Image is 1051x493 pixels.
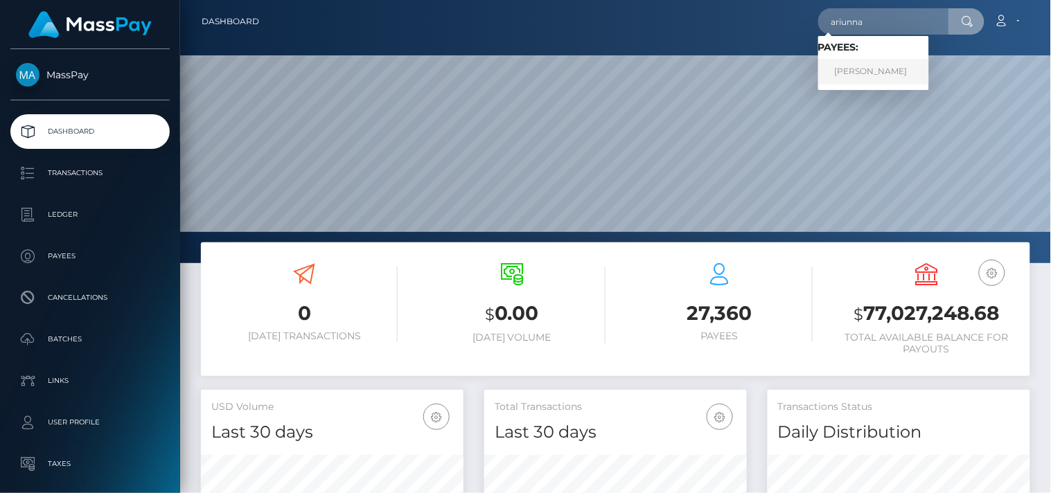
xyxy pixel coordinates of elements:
h4: Last 30 days [495,420,736,445]
h5: USD Volume [211,400,453,414]
a: Cancellations [10,280,170,315]
h6: Payees: [818,42,929,53]
a: Ledger [10,197,170,232]
h6: Payees [626,330,813,342]
h4: Daily Distribution [778,420,1020,445]
p: Transactions [16,163,164,183]
a: Payees [10,239,170,274]
img: MassPay Logo [28,11,152,38]
small: $ [854,305,863,324]
h3: 77,027,248.68 [833,300,1020,328]
h3: 0 [211,300,398,327]
img: MassPay [16,63,39,87]
p: Dashboard [16,121,164,142]
p: User Profile [16,412,164,433]
a: Transactions [10,156,170,190]
a: User Profile [10,405,170,440]
p: Links [16,370,164,391]
a: Links [10,364,170,398]
p: Batches [16,329,164,350]
a: Dashboard [202,7,259,36]
h3: 0.00 [418,300,605,328]
a: Taxes [10,447,170,481]
h6: Total Available Balance for Payouts [833,332,1020,355]
h5: Total Transactions [495,400,736,414]
small: $ [485,305,495,324]
h6: [DATE] Transactions [211,330,398,342]
a: Dashboard [10,114,170,149]
a: [PERSON_NAME] [818,59,929,84]
h6: [DATE] Volume [418,332,605,343]
p: Ledger [16,204,164,225]
p: Taxes [16,454,164,474]
span: MassPay [10,69,170,81]
h3: 27,360 [626,300,813,327]
p: Cancellations [16,287,164,308]
a: Batches [10,322,170,357]
input: Search... [818,8,948,35]
h5: Transactions Status [778,400,1020,414]
p: Payees [16,246,164,267]
h4: Last 30 days [211,420,453,445]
